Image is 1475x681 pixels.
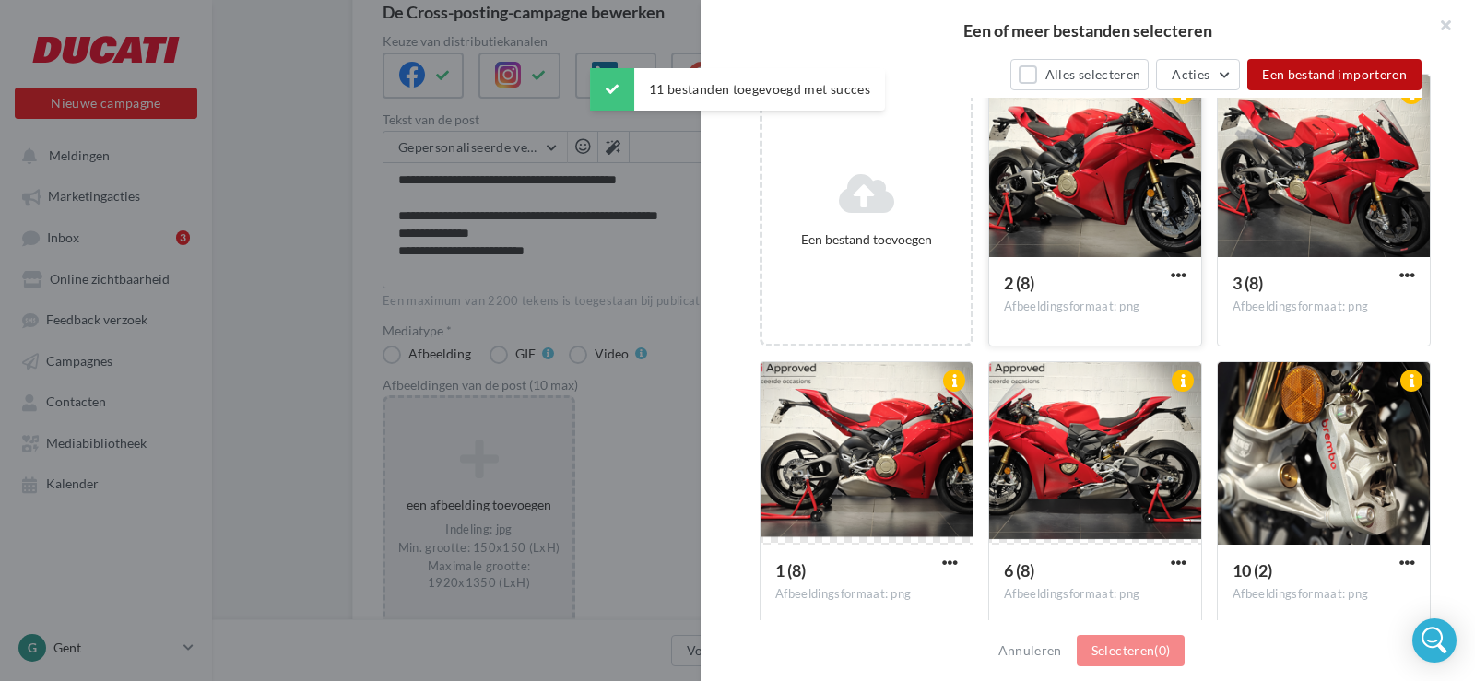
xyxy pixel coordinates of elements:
div: Afbeeldingsformaat: png [1004,299,1186,315]
button: Annuleren [991,640,1069,662]
span: 3 (8) [1233,273,1263,293]
div: Afbeeldingsformaat: png [1233,586,1415,603]
button: Selecteren(0) [1077,635,1186,666]
span: 10 (2) [1233,560,1272,581]
span: (0) [1154,642,1170,658]
button: Een bestand importeren [1247,59,1422,90]
div: Een bestand toevoegen [770,230,963,249]
span: 1 (8) [775,560,806,581]
button: Acties [1156,59,1240,90]
span: Acties [1172,66,1209,82]
span: 2 (8) [1004,273,1034,293]
div: Open Intercom Messenger [1412,618,1457,663]
div: Afbeeldingsformaat: png [775,586,958,603]
h2: Een of meer bestanden selecteren [730,22,1445,39]
div: Afbeeldingsformaat: png [1004,586,1186,603]
button: Alles selecteren [1010,59,1149,90]
span: 6 (8) [1004,560,1034,581]
div: Afbeeldingsformaat: png [1233,299,1415,315]
span: Een bestand importeren [1262,66,1407,82]
div: 11 bestanden toegevoegd met succes [590,68,885,111]
div: Mijn bestanden [785,66,874,85]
